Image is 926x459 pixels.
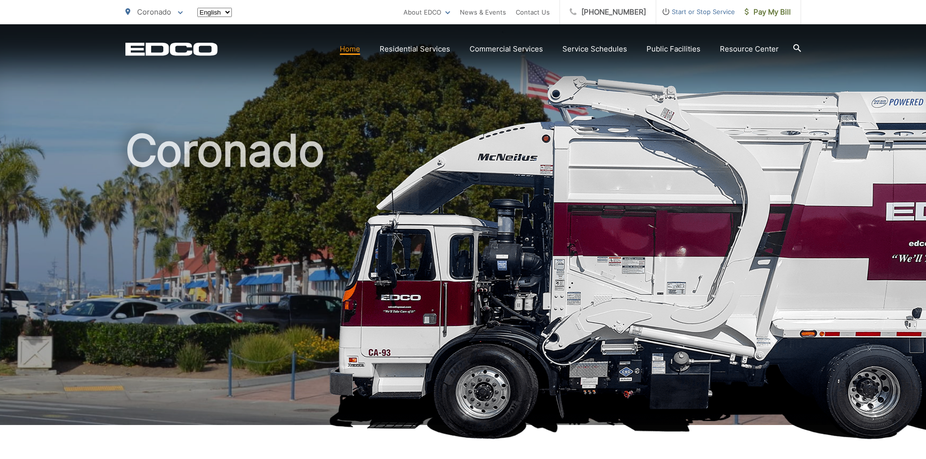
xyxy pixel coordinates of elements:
[745,6,791,18] span: Pay My Bill
[470,43,543,55] a: Commercial Services
[516,6,550,18] a: Contact Us
[197,8,232,17] select: Select a language
[380,43,450,55] a: Residential Services
[137,7,171,17] span: Coronado
[646,43,700,55] a: Public Facilities
[403,6,450,18] a: About EDCO
[340,43,360,55] a: Home
[125,42,218,56] a: EDCD logo. Return to the homepage.
[562,43,627,55] a: Service Schedules
[460,6,506,18] a: News & Events
[125,126,801,434] h1: Coronado
[720,43,779,55] a: Resource Center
